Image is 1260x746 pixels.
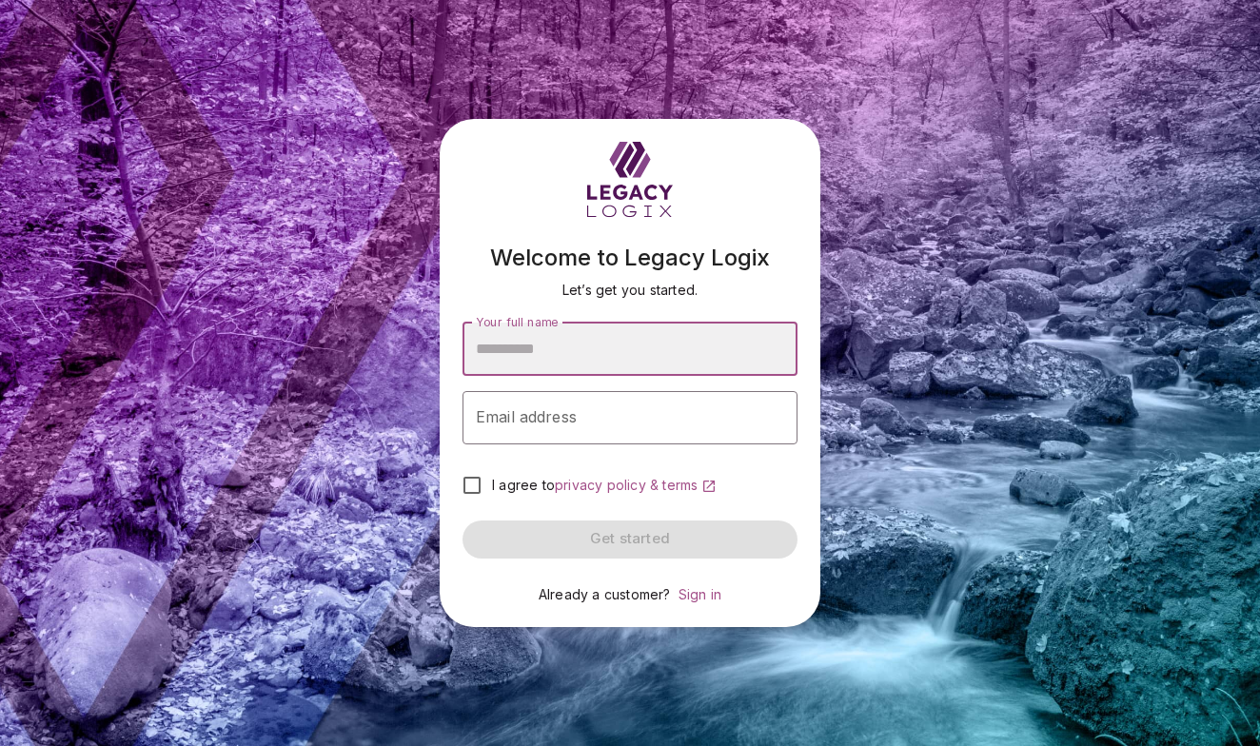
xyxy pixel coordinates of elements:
[539,586,671,602] span: Already a customer?
[679,586,721,602] a: Sign in
[490,244,770,271] span: Welcome to Legacy Logix
[492,477,555,493] span: I agree to
[555,477,717,493] a: privacy policy & terms
[476,314,558,328] span: Your full name
[562,282,698,298] span: Let’s get you started.
[555,477,698,493] span: privacy policy & terms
